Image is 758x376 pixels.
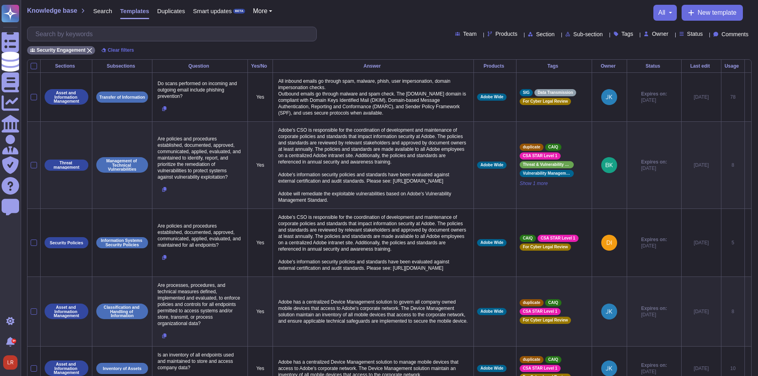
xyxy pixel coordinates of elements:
[523,145,540,149] span: duplicate
[641,243,667,249] span: [DATE]
[685,240,718,246] div: [DATE]
[99,159,145,171] p: Management of Technical Vulnerabilities
[630,64,678,68] div: Status
[47,362,86,375] p: Asset and Information Management
[156,280,244,329] p: Are processes, procedures, and technical measures defined, implemented and evaluated, to enforce ...
[641,159,667,165] span: Expires on:
[93,8,112,14] span: Search
[120,8,149,14] span: Templates
[233,9,245,14] div: BETA
[685,308,718,315] div: [DATE]
[480,241,503,245] span: Adobe Wide
[523,366,557,370] span: CSA STAR Level 1
[682,5,743,21] button: New template
[276,64,470,68] div: Answer
[548,145,558,149] span: CAIQ
[37,48,86,53] span: Security Engagement
[12,339,16,343] div: 9+
[523,318,568,322] span: For Cyber Legal Review
[495,31,517,37] span: Products
[548,301,558,305] span: CAIQ
[523,154,557,158] span: CSA STAR Level 1
[99,238,145,247] p: Information Systems Security Policies
[725,162,741,168] div: 8
[685,64,718,68] div: Last edit
[685,94,718,100] div: [DATE]
[156,134,244,182] p: Are policies and procedures established, documented, approved, communicated, applied, evaluated, ...
[251,240,269,246] p: Yes
[652,31,668,37] span: Owner
[538,91,573,95] span: Data Transmission
[658,10,672,16] button: all
[622,31,633,37] span: Tags
[276,212,470,273] p: Adobe’s CSO is responsible for the coordination of development and maintenance of corporate polic...
[2,354,23,371] button: user
[99,95,145,99] p: Transfer of Information
[480,163,503,167] span: Adobe Wide
[108,48,134,53] span: Clear filters
[601,304,617,320] img: user
[698,10,737,16] span: New template
[157,8,185,14] span: Duplicates
[685,365,718,372] div: [DATE]
[523,163,571,167] span: Threat & Vulnerability Management
[641,165,667,171] span: [DATE]
[276,125,470,205] p: Adobe’s CSO is responsible for the coordination of development and maintenance of corporate polic...
[27,8,77,14] span: Knowledge base
[44,64,89,68] div: Sections
[47,305,86,318] p: Asset and Information Management
[725,240,741,246] div: 5
[601,235,617,251] img: user
[641,362,667,368] span: Expires on:
[721,31,748,37] span: Comments
[156,221,244,250] p: Are policies and procedures established, documented, approved, communicated, applied, evaluated, ...
[725,64,741,68] div: Usage
[463,31,477,37] span: Team
[536,31,555,37] span: Section
[523,301,540,305] span: duplicate
[641,91,667,97] span: Expires on:
[156,350,244,373] p: Is an inventory of all endpoints used and maintained to store and access company data?
[276,297,470,326] p: Adobe has a centralized Device Management solution to govern all company owned mobile devices tha...
[601,89,617,105] img: user
[47,91,86,103] p: Asset and Information Management
[548,358,558,362] span: CAIQ
[641,97,667,103] span: [DATE]
[523,245,568,249] span: For Cyber Legal Review
[601,157,617,173] img: user
[50,241,83,245] p: Security Policies
[31,27,316,41] input: Search by keywords
[480,95,503,99] span: Adobe Wide
[47,161,86,169] p: Threat management
[685,162,718,168] div: [DATE]
[251,308,269,315] p: Yes
[3,355,18,370] img: user
[641,368,667,375] span: [DATE]
[253,8,267,14] span: More
[523,91,530,95] span: SIG
[641,312,667,318] span: [DATE]
[523,236,533,240] span: CAIQ
[251,94,269,100] p: Yes
[725,365,741,372] div: 10
[541,236,575,240] span: CSA STAR Level 1
[523,171,571,175] span: Vulnerability Management
[520,180,588,187] span: Show 1 more
[480,366,503,370] span: Adobe Wide
[520,64,588,68] div: Tags
[103,366,141,371] p: Inventory of Assets
[687,31,703,37] span: Status
[725,94,741,100] div: 78
[253,8,273,14] button: More
[156,78,244,101] p: Do scans performed on incoming and outgoing email include phishing prevention?
[251,365,269,372] p: Yes
[95,64,149,68] div: Subsections
[641,236,667,243] span: Expires on:
[99,305,145,318] p: Classification and Handling of Information
[523,358,540,362] span: duplicate
[595,64,624,68] div: Owner
[251,64,269,68] div: Yes/No
[658,10,665,16] span: all
[725,308,741,315] div: 8
[523,310,557,314] span: CSA STAR Level 1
